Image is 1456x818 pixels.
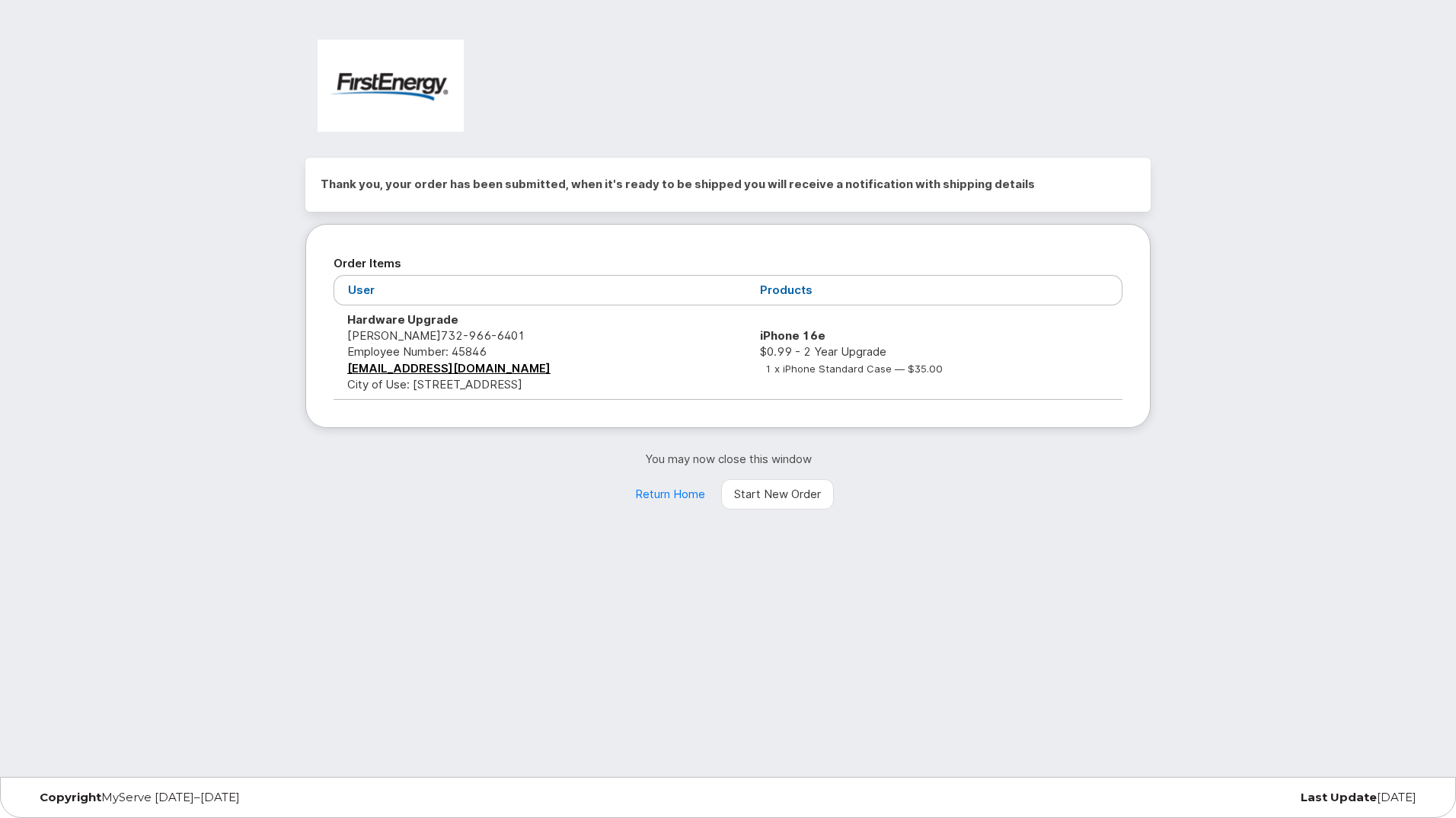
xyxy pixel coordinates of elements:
[334,252,1122,275] h2: Order Items
[765,363,943,375] small: 1 x iPhone Standard Case — $35.00
[463,328,491,343] span: 966
[491,328,525,343] span: 6401
[347,344,487,359] span: Employee Number: 45846
[318,40,464,132] img: FirstEnergy Corp
[40,790,101,804] strong: Copyright
[746,305,1122,400] td: $0.99 - 2 Year Upgrade
[334,275,746,305] th: User
[321,173,1135,196] h2: Thank you, your order has been submitted, when it's ready to be shipped you will receive a notifi...
[28,791,495,804] div: MyServe [DATE]–[DATE]
[347,361,551,375] a: [EMAIL_ADDRESS][DOMAIN_NAME]
[721,479,834,510] a: Start New Order
[305,451,1151,467] p: You may now close this window
[622,479,718,510] a: Return Home
[1301,790,1377,804] strong: Last Update
[347,312,458,327] strong: Hardware Upgrade
[760,328,825,343] strong: iPhone 16e
[334,305,746,400] td: [PERSON_NAME] City of Use: [STREET_ADDRESS]
[746,275,1122,305] th: Products
[961,791,1428,804] div: [DATE]
[441,328,525,343] span: 732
